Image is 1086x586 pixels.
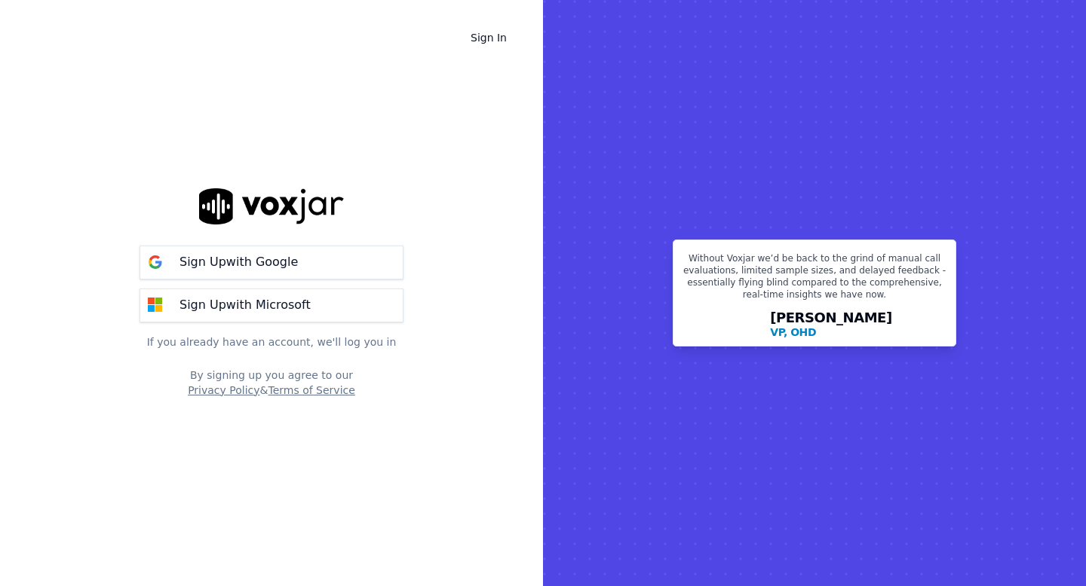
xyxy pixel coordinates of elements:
img: google Sign Up button [140,247,170,277]
div: By signing up you agree to our & [140,368,403,398]
p: Without Voxjar we’d be back to the grind of manual call evaluations, limited sample sizes, and de... [683,252,946,307]
button: Terms of Service [268,383,354,398]
p: If you already have an account, we'll log you in [140,334,403,349]
p: Sign Up with Microsoft [179,296,311,314]
img: logo [199,188,344,224]
p: Sign Up with Google [179,253,298,271]
p: VP, OHD [770,325,816,340]
button: Sign Upwith Microsoft [140,288,403,322]
button: Sign Upwith Google [140,246,403,279]
div: [PERSON_NAME] [770,311,892,340]
a: Sign In [459,24,519,51]
button: Privacy Policy [188,383,259,398]
img: microsoft Sign Up button [140,290,170,320]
